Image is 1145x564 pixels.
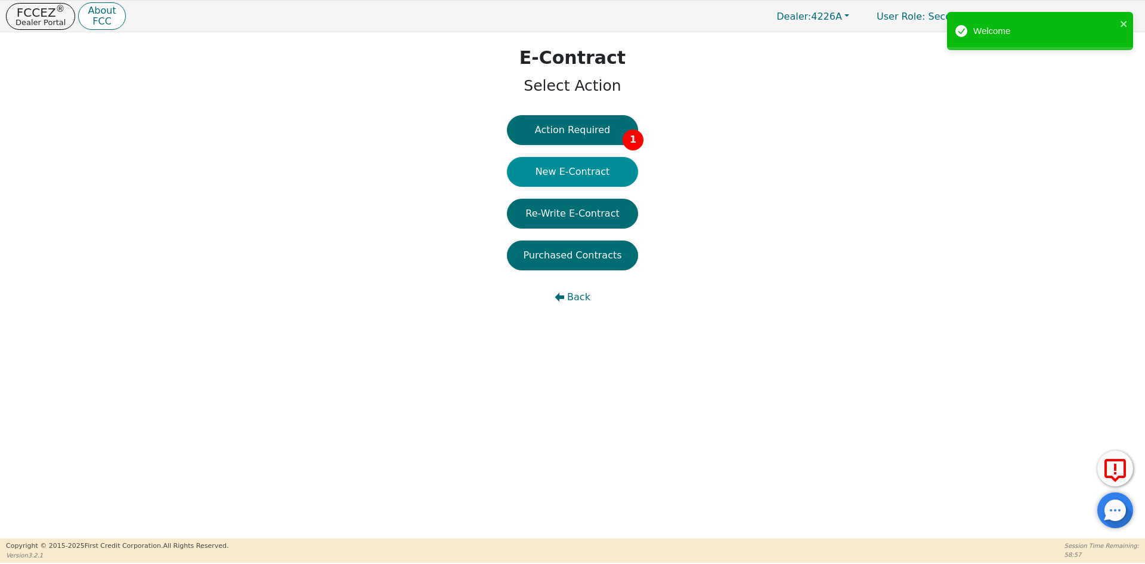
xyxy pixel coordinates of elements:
span: All Rights Reserved. [163,542,228,550]
button: Report Error to FCC [1097,451,1133,486]
span: Back [567,290,590,304]
div: Welcome [973,24,1116,38]
button: Purchased Contracts [507,241,638,270]
button: 4226A:[PERSON_NAME] [994,7,1139,26]
span: 1 [623,130,643,150]
p: Session Time Remaining: [1064,541,1139,550]
p: About [88,6,116,16]
p: FCC [88,17,116,26]
button: Dealer:4226A [764,7,862,26]
button: Re-Write E-Contract [507,199,638,229]
p: Copyright © 2015- 2025 First Credit Corporation. [6,541,228,551]
button: New E-Contract [507,157,638,187]
p: Secondary [865,5,991,28]
span: Dealer: [776,11,811,22]
p: Version 3.2.1 [6,551,228,560]
span: User Role : [877,11,925,22]
button: Back [507,282,638,312]
a: User Role: Secondary [865,5,991,28]
button: close [1120,17,1128,30]
span: 4226A [776,11,842,22]
sup: ® [56,4,65,14]
p: FCCEZ [16,7,66,19]
button: AboutFCC [78,2,125,30]
button: Action Required1 [507,115,638,145]
h1: E-Contract [519,47,626,69]
button: FCCEZ®Dealer Portal [6,3,75,30]
p: Dealer Portal [16,19,66,26]
p: Select Action [519,75,626,97]
p: 58:57 [1064,550,1139,559]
